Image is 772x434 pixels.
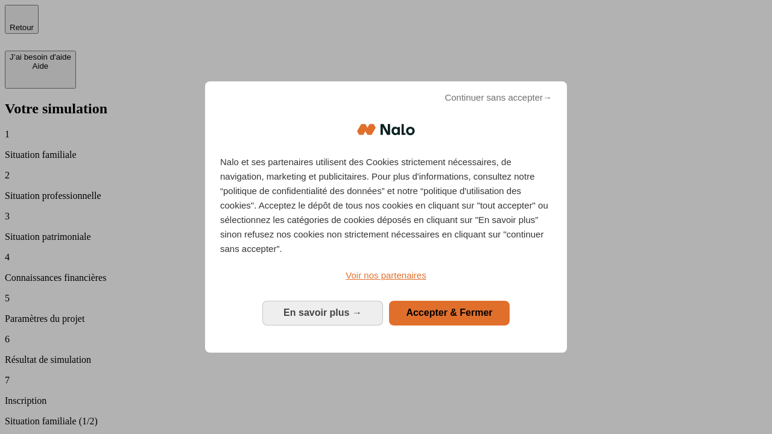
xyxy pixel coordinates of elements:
[389,301,510,325] button: Accepter & Fermer: Accepter notre traitement des données et fermer
[445,90,552,105] span: Continuer sans accepter→
[205,81,567,352] div: Bienvenue chez Nalo Gestion du consentement
[220,268,552,283] a: Voir nos partenaires
[262,301,383,325] button: En savoir plus: Configurer vos consentements
[406,307,492,318] span: Accepter & Fermer
[283,307,362,318] span: En savoir plus →
[220,155,552,256] p: Nalo et ses partenaires utilisent des Cookies strictement nécessaires, de navigation, marketing e...
[346,270,426,280] span: Voir nos partenaires
[357,112,415,148] img: Logo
